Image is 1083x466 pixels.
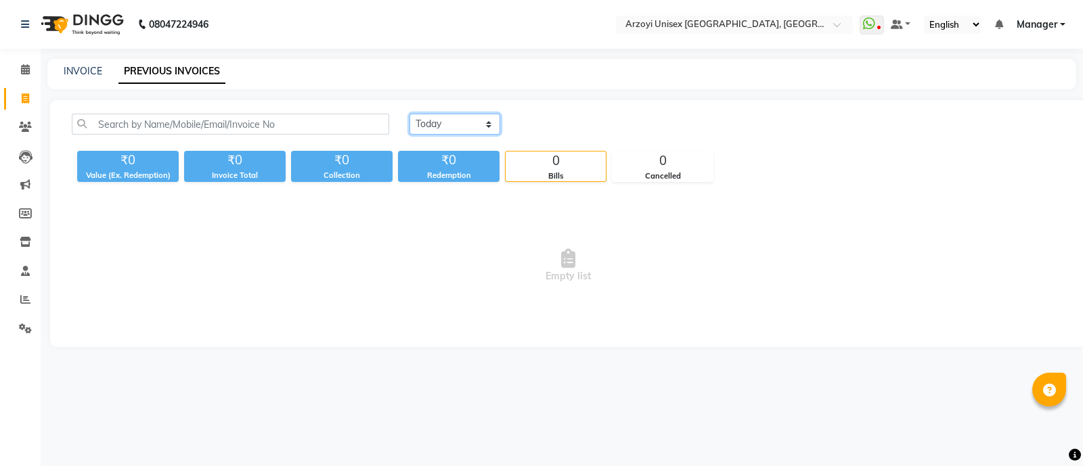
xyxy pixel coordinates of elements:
[149,5,208,43] b: 08047224946
[398,151,500,170] div: ₹0
[506,152,606,170] div: 0
[72,198,1065,333] span: Empty list
[506,170,606,182] div: Bills
[613,152,713,170] div: 0
[35,5,127,43] img: logo
[1017,18,1057,32] span: Manager
[613,170,713,182] div: Cancelled
[184,151,286,170] div: ₹0
[291,170,393,181] div: Collection
[291,151,393,170] div: ₹0
[77,151,179,170] div: ₹0
[398,170,500,181] div: Redemption
[118,60,225,84] a: PREVIOUS INVOICES
[184,170,286,181] div: Invoice Total
[64,65,102,77] a: INVOICE
[72,114,389,135] input: Search by Name/Mobile/Email/Invoice No
[77,170,179,181] div: Value (Ex. Redemption)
